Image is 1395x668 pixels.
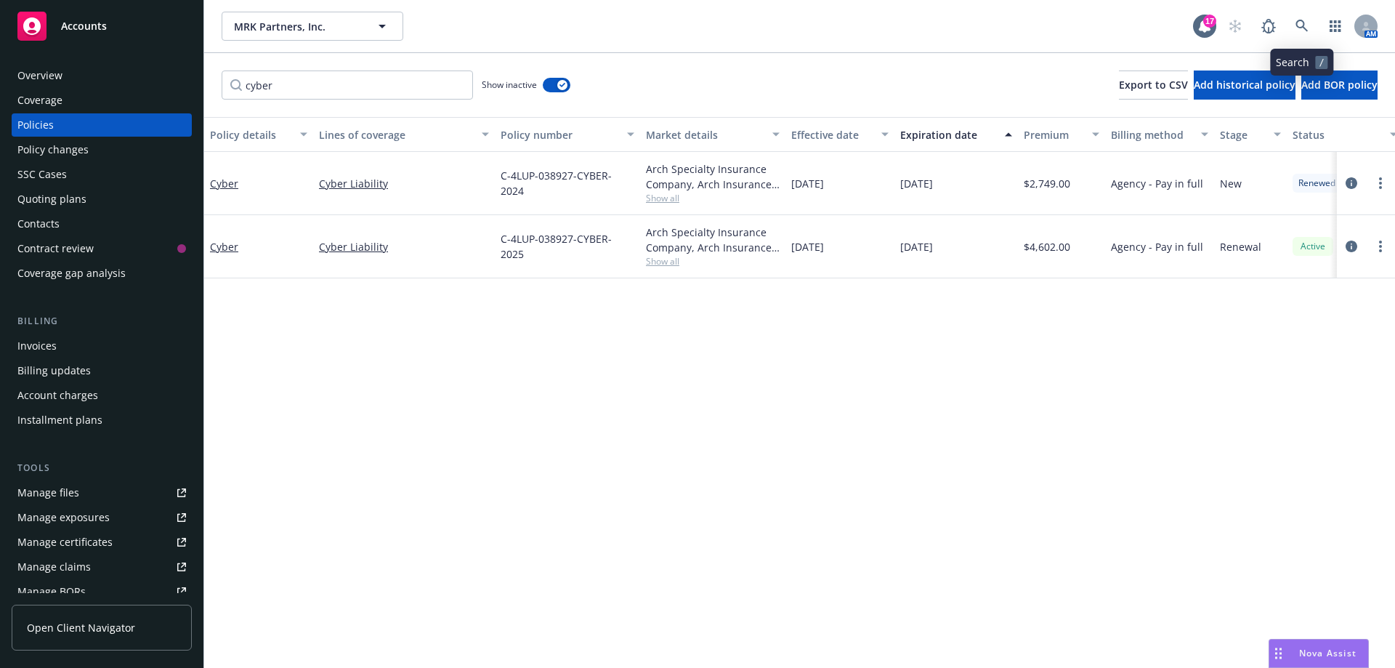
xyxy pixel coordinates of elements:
div: Lines of coverage [319,127,473,142]
div: Status [1293,127,1381,142]
a: Coverage [12,89,192,112]
a: Manage files [12,481,192,504]
span: Add BOR policy [1301,78,1378,92]
span: New [1220,176,1242,191]
button: Billing method [1105,117,1214,152]
button: Expiration date [894,117,1018,152]
div: Policy details [210,127,291,142]
input: Filter by keyword... [222,71,473,100]
a: SSC Cases [12,163,192,186]
a: Cyber [210,177,238,190]
a: Billing updates [12,359,192,382]
a: Manage certificates [12,531,192,554]
span: C-4LUP-038927-CYBER-2025 [501,231,634,262]
span: Add historical policy [1194,78,1295,92]
button: Premium [1018,117,1105,152]
a: Start snowing [1221,12,1250,41]
div: Invoices [17,334,57,358]
a: Contract review [12,237,192,260]
span: Accounts [61,20,107,32]
a: Account charges [12,384,192,407]
div: Contract review [17,237,94,260]
button: Market details [640,117,785,152]
a: more [1372,238,1389,255]
span: Show all [646,192,780,204]
div: Billing updates [17,359,91,382]
span: Renewal [1220,239,1261,254]
a: Manage exposures [12,506,192,529]
a: Switch app [1321,12,1350,41]
span: Agency - Pay in full [1111,239,1203,254]
button: Add BOR policy [1301,71,1378,100]
div: 17 [1203,15,1216,28]
span: [DATE] [791,176,824,191]
button: Nova Assist [1269,639,1369,668]
button: MRK Partners, Inc. [222,12,403,41]
div: Billing [12,314,192,329]
span: [DATE] [791,239,824,254]
a: Manage BORs [12,580,192,603]
span: Agency - Pay in full [1111,176,1203,191]
div: Expiration date [900,127,996,142]
a: Policies [12,113,192,137]
div: Effective date [791,127,873,142]
span: Open Client Navigator [27,620,135,635]
a: Installment plans [12,409,192,432]
div: Arch Specialty Insurance Company, Arch Insurance Company, Coalition Insurance Solutions (MGA) [646,161,780,192]
a: Report a Bug [1254,12,1283,41]
button: Add historical policy [1194,71,1295,100]
span: MRK Partners, Inc. [234,19,360,34]
a: more [1372,174,1389,192]
span: Active [1298,240,1327,253]
div: Policy number [501,127,618,142]
span: C-4LUP-038927-CYBER-2024 [501,168,634,198]
div: SSC Cases [17,163,67,186]
a: Accounts [12,6,192,47]
button: Effective date [785,117,894,152]
button: Lines of coverage [313,117,495,152]
div: Tools [12,461,192,475]
div: Manage certificates [17,531,113,554]
span: Nova Assist [1299,647,1356,659]
div: Policy changes [17,138,89,161]
div: Policies [17,113,54,137]
a: Contacts [12,212,192,236]
button: Policy details [204,117,313,152]
div: Premium [1024,127,1083,142]
a: Coverage gap analysis [12,262,192,285]
span: $2,749.00 [1024,176,1070,191]
div: Contacts [17,212,60,236]
div: Overview [17,64,62,87]
a: Manage claims [12,555,192,579]
button: Policy number [495,117,640,152]
div: Installment plans [17,409,102,432]
span: $4,602.00 [1024,239,1070,254]
a: circleInformation [1343,174,1360,192]
a: Quoting plans [12,188,192,211]
a: Cyber [210,240,238,254]
div: Drag to move [1269,640,1287,667]
button: Export to CSV [1119,71,1188,100]
a: Invoices [12,334,192,358]
div: Stage [1220,127,1265,142]
div: Market details [646,127,764,142]
a: Cyber Liability [319,239,489,254]
div: Manage BORs [17,580,86,603]
a: circleInformation [1343,238,1360,255]
span: Renewed [1298,177,1335,190]
a: Search [1287,12,1317,41]
div: Manage files [17,481,79,504]
div: Manage exposures [17,506,110,529]
button: Stage [1214,117,1287,152]
div: Billing method [1111,127,1192,142]
div: Arch Specialty Insurance Company, Arch Insurance Company, Coalition Insurance Solutions (MGA) [646,225,780,255]
div: Manage claims [17,555,91,579]
span: Export to CSV [1119,78,1188,92]
span: Show inactive [482,79,537,91]
span: [DATE] [900,176,933,191]
span: Show all [646,255,780,267]
div: Account charges [17,384,98,407]
a: Cyber Liability [319,176,489,191]
a: Policy changes [12,138,192,161]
